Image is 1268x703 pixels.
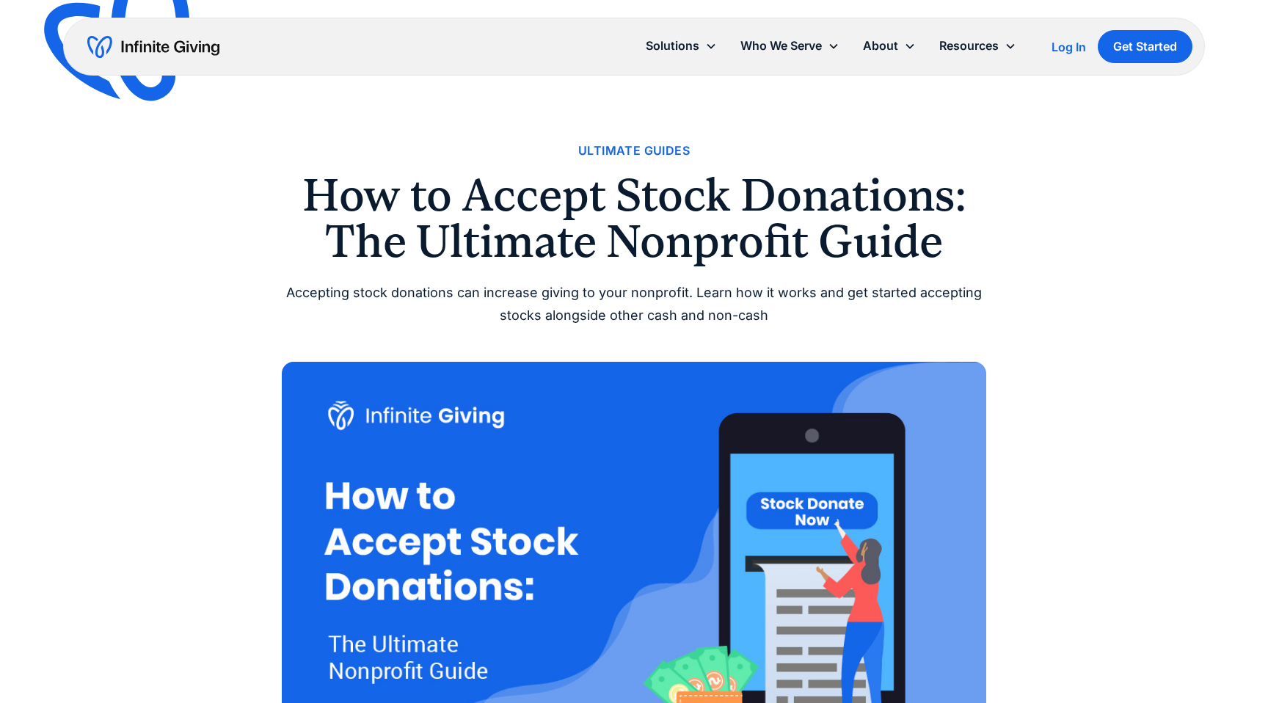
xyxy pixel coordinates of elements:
a: Log In [1052,38,1086,56]
div: Accepting stock donations can increase giving to your nonprofit. Learn how it works and get start... [282,282,986,327]
div: Solutions [634,30,729,62]
h1: How to Accept Stock Donations: The Ultimate Nonprofit Guide [282,172,986,264]
a: Get Started [1098,30,1192,63]
div: About [851,30,928,62]
a: Ultimate Guides [578,141,690,161]
a: home [87,35,219,59]
div: Log In [1052,41,1086,53]
div: Resources [939,36,999,56]
div: Who We Serve [729,30,851,62]
div: Solutions [646,36,699,56]
div: Who We Serve [740,36,822,56]
div: Resources [928,30,1028,62]
div: About [863,36,898,56]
